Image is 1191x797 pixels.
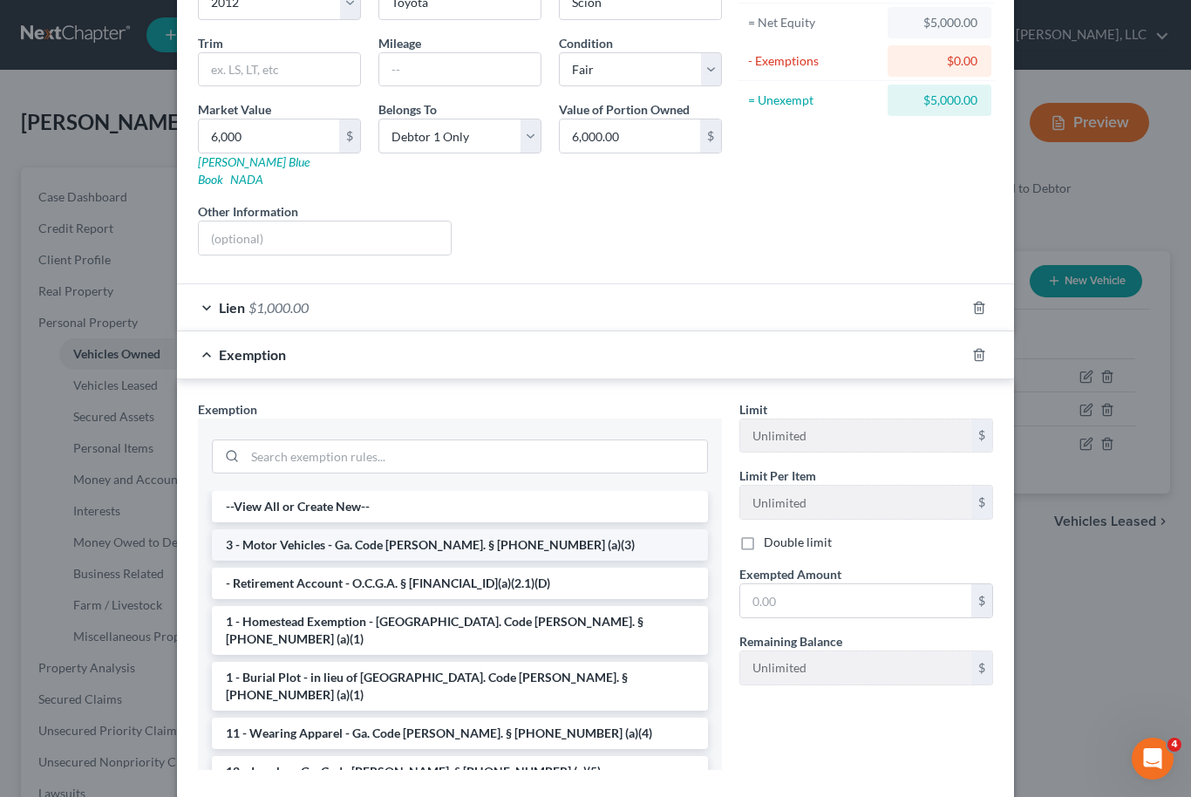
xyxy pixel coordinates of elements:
span: Belongs To [378,102,437,117]
input: -- [379,53,541,86]
a: NADA [230,172,263,187]
label: Remaining Balance [739,632,842,651]
label: Other Information [198,202,298,221]
div: = Net Equity [748,14,880,31]
iframe: Intercom live chat [1132,738,1174,780]
div: $ [971,584,992,617]
span: 4 [1167,738,1181,752]
div: $ [339,119,360,153]
li: 12 - Jewelry - Ga. Code [PERSON_NAME]. § [PHONE_NUMBER] (a)(5) [212,756,708,787]
span: $1,000.00 [248,299,309,316]
label: Condition [559,34,613,52]
input: (optional) [199,221,451,255]
label: Double limit [764,534,832,551]
input: Search exemption rules... [245,440,707,473]
label: Limit Per Item [739,467,816,485]
div: $ [971,486,992,519]
div: $ [971,651,992,685]
label: Market Value [198,100,271,119]
a: [PERSON_NAME] Blue Book [198,154,310,187]
label: Value of Portion Owned [559,100,690,119]
span: Limit [739,402,767,417]
label: Mileage [378,34,421,52]
div: $5,000.00 [902,92,977,109]
input: -- [740,486,971,519]
span: Exemption [219,346,286,363]
div: - Exemptions [748,52,880,70]
input: -- [740,419,971,453]
div: = Unexempt [748,92,880,109]
div: $ [700,119,721,153]
span: Lien [219,299,245,316]
input: 0.00 [560,119,700,153]
span: Exempted Amount [739,567,841,582]
li: 1 - Homestead Exemption - [GEOGRAPHIC_DATA]. Code [PERSON_NAME]. § [PHONE_NUMBER] (a)(1) [212,606,708,655]
div: $5,000.00 [902,14,977,31]
span: Exemption [198,402,257,417]
li: --View All or Create New-- [212,491,708,522]
li: 11 - Wearing Apparel - Ga. Code [PERSON_NAME]. § [PHONE_NUMBER] (a)(4) [212,718,708,749]
input: -- [740,651,971,685]
label: Trim [198,34,223,52]
li: 1 - Burial Plot - in lieu of [GEOGRAPHIC_DATA]. Code [PERSON_NAME]. § [PHONE_NUMBER] (a)(1) [212,662,708,711]
input: 0.00 [199,119,339,153]
li: - Retirement Account - O.C.G.A. § [FINANCIAL_ID](a)(2.1)(D) [212,568,708,599]
input: ex. LS, LT, etc [199,53,360,86]
div: $ [971,419,992,453]
input: 0.00 [740,584,971,617]
div: $0.00 [902,52,977,70]
li: 3 - Motor Vehicles - Ga. Code [PERSON_NAME]. § [PHONE_NUMBER] (a)(3) [212,529,708,561]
